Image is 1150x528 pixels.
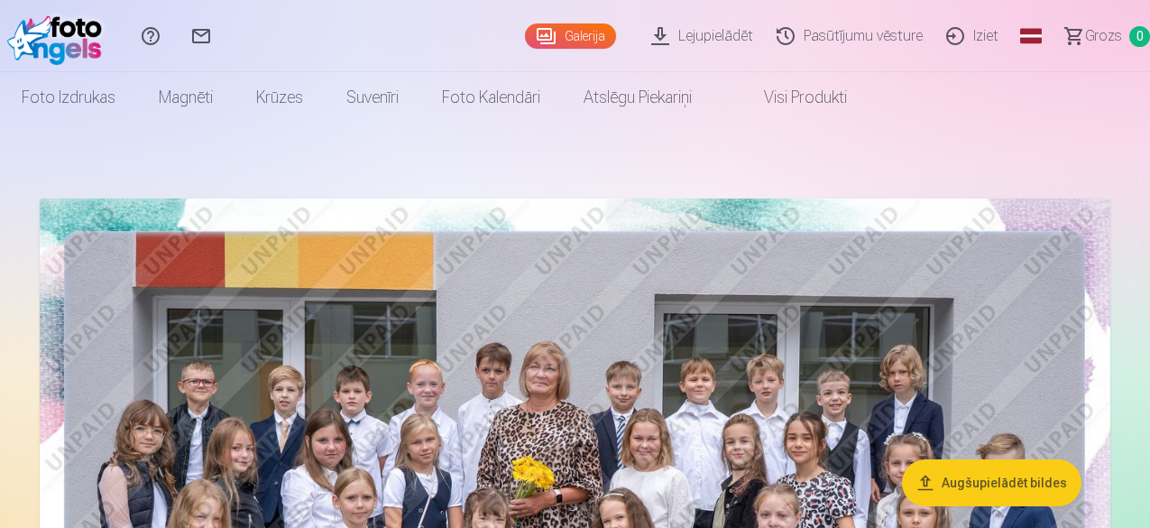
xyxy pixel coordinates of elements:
a: Magnēti [137,72,235,123]
a: Suvenīri [325,72,420,123]
img: /fa3 [7,7,111,65]
span: Grozs [1085,25,1122,47]
a: Atslēgu piekariņi [562,72,713,123]
a: Krūzes [235,72,325,123]
a: Galerija [525,23,616,49]
span: 0 [1129,26,1150,47]
a: Visi produkti [713,72,869,123]
a: Foto kalendāri [420,72,562,123]
button: Augšupielādēt bildes [902,459,1081,506]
